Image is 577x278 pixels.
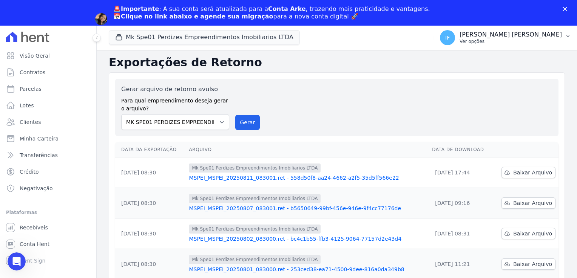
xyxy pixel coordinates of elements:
[3,115,93,130] a: Clientes
[429,218,492,249] td: [DATE] 08:31
[113,25,176,33] a: Agendar migração
[3,131,93,146] a: Minha Carteira
[20,118,41,126] span: Clientes
[460,38,562,44] p: Ver opções
[20,85,42,93] span: Parcelas
[513,199,552,207] span: Baixar Arquivo
[20,69,45,76] span: Contratos
[115,157,186,188] td: [DATE] 08:30
[20,224,48,231] span: Recebíveis
[20,168,39,176] span: Crédito
[3,181,93,196] a: Negativação
[20,185,53,192] span: Negativação
[115,218,186,249] td: [DATE] 08:30
[121,85,229,94] label: Gerar arquivo de retorno avulso
[20,135,59,142] span: Minha Carteira
[189,205,426,212] a: MSPEI_MSPEI_20250807_083001.ret - b5650649-99bf-456e-946e-9f4cc77176de
[235,115,260,130] button: Gerar
[8,252,26,270] iframe: Intercom live chat
[3,237,93,252] a: Conta Hent
[189,225,321,234] span: Mk Spe01 Perdizes Empreendimentos Imobiliarios LTDA
[3,65,93,80] a: Contratos
[95,13,107,25] img: Profile image for Adriane
[189,194,321,203] span: Mk Spe01 Perdizes Empreendimentos Imobiliarios LTDA
[186,142,429,157] th: Arquivo
[429,157,492,188] td: [DATE] 17:44
[189,255,321,264] span: Mk Spe01 Perdizes Empreendimentos Imobiliarios LTDA
[3,148,93,163] a: Transferências
[109,30,300,44] button: Mk Spe01 Perdizes Empreendimentos Imobiliarios LTDA
[121,13,273,20] b: Clique no link abaixo e agende sua migração
[121,94,229,113] label: Para qual empreendimento deseja gerar o arquivo?
[513,169,552,176] span: Baixar Arquivo
[109,56,565,69] h2: Exportações de Retorno
[501,167,555,178] a: Baixar Arquivo
[460,31,562,38] p: [PERSON_NAME] [PERSON_NAME]
[189,235,426,243] a: MSPEI_MSPEI_20250802_083000.ret - bc4c1b55-ffb3-4125-9064-77157d2e43d4
[3,220,93,235] a: Recebíveis
[501,197,555,209] a: Baixar Arquivo
[20,240,49,248] span: Conta Hent
[3,164,93,179] a: Crédito
[6,208,90,217] div: Plataformas
[434,27,577,48] button: IF [PERSON_NAME] [PERSON_NAME] Ver opções
[189,266,426,273] a: MSPEI_MSPEI_20250801_083000.ret - 253ced38-ea71-4500-9dee-816a0da349b8
[113,5,159,12] b: 🚨Importante
[563,7,570,11] div: Fechar
[445,35,450,40] span: IF
[3,48,93,63] a: Visão Geral
[501,258,555,270] a: Baixar Arquivo
[3,98,93,113] a: Lotes
[189,174,426,182] a: MSPEI_MSPEI_20250811_083001.ret - 558d50f8-aa24-4662-a2f5-35d5ff566e22
[268,5,305,12] b: Conta Arke
[513,230,552,237] span: Baixar Arquivo
[189,163,321,173] span: Mk Spe01 Perdizes Empreendimentos Imobiliarios LTDA
[115,188,186,218] td: [DATE] 08:30
[115,142,186,157] th: Data da Exportação
[20,102,34,109] span: Lotes
[501,228,555,239] a: Baixar Arquivo
[429,142,492,157] th: Data de Download
[20,151,58,159] span: Transferências
[113,5,430,20] div: : A sua conta será atualizada para a , trazendo mais praticidade e vantagens. 📅 para a nova conta...
[20,52,50,60] span: Visão Geral
[3,81,93,96] a: Parcelas
[429,188,492,218] td: [DATE] 09:16
[513,260,552,268] span: Baixar Arquivo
